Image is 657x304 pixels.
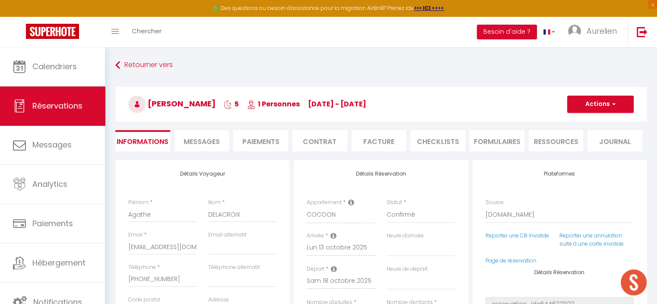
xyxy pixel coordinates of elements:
[115,58,647,73] a: Retourner vers
[568,25,581,38] img: ...
[486,232,549,239] a: Reporter une CB invalide
[387,265,428,273] label: Heure de départ
[352,130,406,151] li: Facture
[486,198,504,207] label: Source
[208,296,229,304] label: Adresse
[621,269,647,295] div: Ouvrir le chat
[307,232,324,240] label: Arrivée
[307,171,455,177] h4: Détails Réservation
[414,4,444,12] a: >>> ICI <<<<
[307,265,324,273] label: Départ
[128,98,216,109] span: [PERSON_NAME]
[247,99,300,109] span: 1 Personnes
[486,269,634,275] h4: Détails Réservation
[32,179,67,189] span: Analytics
[208,263,260,272] label: Téléphone alternatif
[562,17,628,47] a: ... Aurelien
[132,26,162,35] span: Chercher
[486,171,634,177] h4: Plateformes
[387,198,402,207] label: Statut
[125,17,168,47] a: Chercher
[486,257,536,264] a: Page de réservation
[224,99,239,109] span: 5
[128,231,143,239] label: Email
[184,137,220,147] span: Messages
[587,130,642,151] li: Journal
[32,257,86,268] span: Hébergement
[128,263,156,272] label: Téléphone
[637,26,647,37] img: logout
[26,24,79,39] img: Super Booking
[559,232,624,247] a: Reporter une annulation suite à une carte invalide
[128,296,160,304] label: Code postal
[208,198,221,207] label: Nom
[307,198,342,207] label: Appartement
[233,130,288,151] li: Paiements
[308,99,366,109] span: [DATE] - [DATE]
[128,171,276,177] h4: Détails Voyageur
[410,130,465,151] li: CHECKLISTS
[115,130,170,151] li: Informations
[32,218,73,229] span: Paiements
[128,198,149,207] label: Prénom
[470,130,524,151] li: FORMULAIRES
[32,139,72,150] span: Messages
[529,130,584,151] li: Ressources
[208,231,247,239] label: Email alternatif
[32,61,77,72] span: Calendriers
[292,130,347,151] li: Contrat
[387,232,424,240] label: Heure d'arrivée
[587,26,617,36] span: Aurelien
[567,96,634,113] button: Actions
[32,100,83,111] span: Réservations
[477,25,537,39] button: Besoin d'aide ?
